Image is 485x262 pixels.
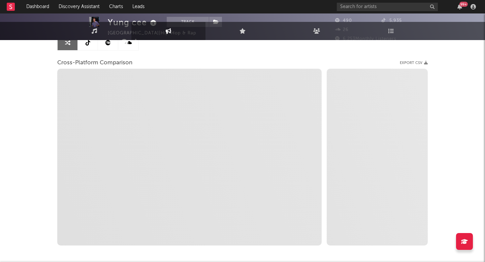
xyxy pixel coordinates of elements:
[459,2,468,7] div: 99 +
[335,19,352,23] span: 490
[382,19,402,23] span: 5,935
[57,59,132,67] span: Cross-Platform Comparison
[167,17,209,27] button: Track
[108,17,158,28] div: Yung cee
[143,39,155,47] button: Edit
[457,4,462,9] button: 99+
[337,3,438,11] input: Search for artists
[400,61,428,65] button: Export CSV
